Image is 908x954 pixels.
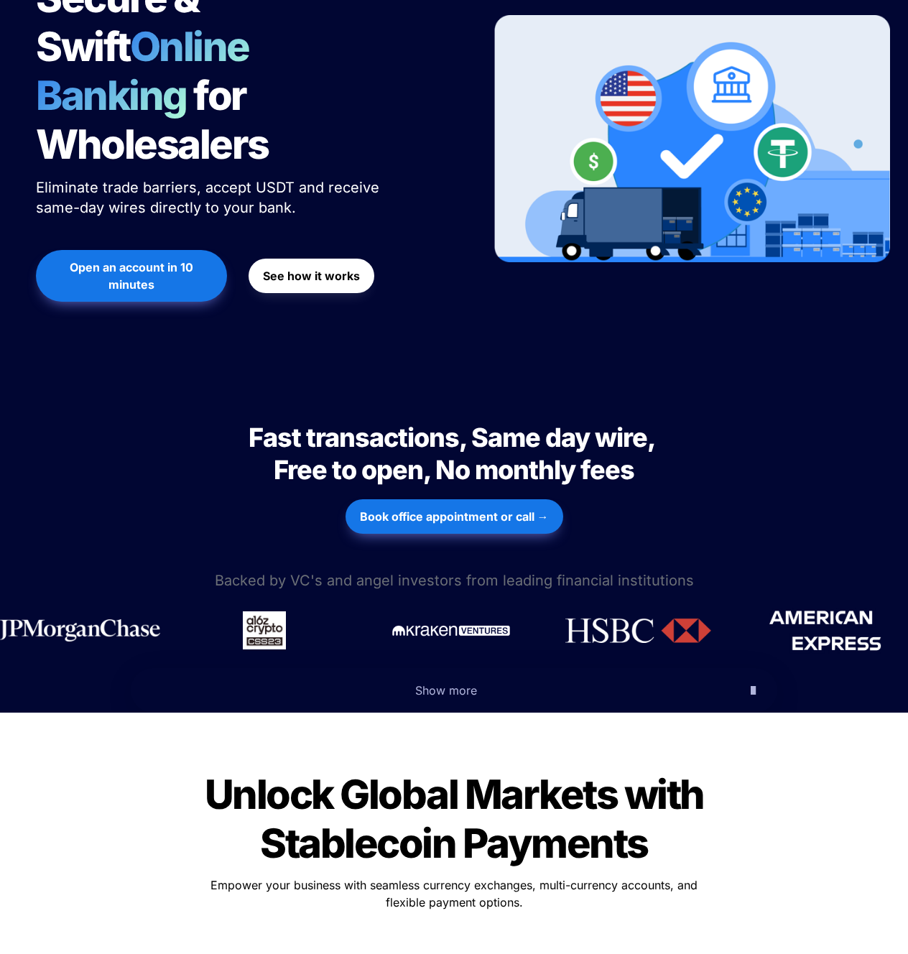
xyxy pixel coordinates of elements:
span: Empower your business with seamless currency exchanges, multi-currency accounts, and flexible pay... [210,878,701,909]
a: See how it works [249,251,374,300]
strong: Book office appointment or call → [360,509,549,524]
span: for Wholesalers [36,71,269,169]
span: Fast transactions, Same day wire, Free to open, No monthly fees [249,422,659,486]
span: Eliminate trade barriers, accept USDT and receive same-day wires directly to your bank. [36,179,384,216]
span: Unlock Global Markets with Stablecoin Payments [205,770,711,868]
span: Show more [415,683,477,698]
button: Show more [131,668,777,713]
button: Open an account in 10 minutes [36,250,227,302]
a: Book office appointment or call → [346,492,563,541]
button: See how it works [249,259,374,293]
strong: Open an account in 10 minutes [70,260,196,292]
strong: See how it works [263,269,360,283]
button: Book office appointment or call → [346,499,563,534]
span: Backed by VC's and angel investors from leading financial institutions [215,572,694,589]
span: Online Banking [36,22,264,120]
a: Open an account in 10 minutes [36,243,227,309]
